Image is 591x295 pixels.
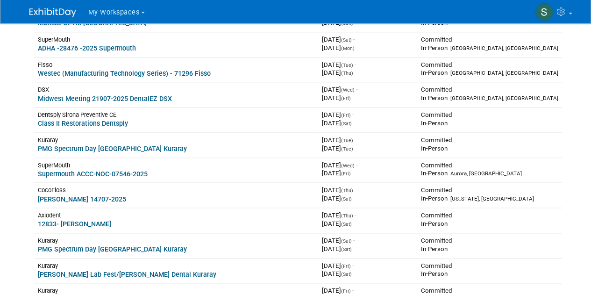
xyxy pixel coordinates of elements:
span: (Fri) [341,171,351,177]
div: Committed [420,161,558,170]
span: [GEOGRAPHIC_DATA], [GEOGRAPHIC_DATA] [450,70,558,76]
div: Fisso [38,61,315,69]
span: (Sat) [341,271,352,277]
div: Kuraray [38,237,315,245]
td: [DATE] [318,32,417,57]
td: [DATE] [318,82,417,108]
div: Committed [420,61,558,69]
div: In-Person [420,119,558,128]
td: [DATE] [318,57,417,82]
span: (Fri) [341,288,351,294]
div: [DATE] [322,144,413,153]
span: Aurora, [GEOGRAPHIC_DATA] [450,170,521,177]
div: SuperMouth [38,36,315,43]
span: (Tue) [341,137,353,144]
div: In-Person [420,245,558,253]
span: (Thu) [341,213,353,219]
span: (Wed) [341,163,355,169]
span: (Tue) [341,62,353,68]
span: - [355,61,356,68]
div: Committed [420,186,558,194]
div: Dentsply Sirona Preventive CE [38,111,315,119]
td: [DATE] [318,132,417,158]
span: (Thu) [341,70,353,76]
a: Supermouth ACCC-NOC-07546-2025 [38,170,148,178]
span: - [356,162,358,169]
span: (Tue) [341,146,353,152]
div: In-Person [420,94,558,102]
span: (Fri) [341,112,351,118]
span: - [352,287,354,294]
td: [DATE] [318,108,417,133]
td: [DATE] [318,158,417,183]
span: [GEOGRAPHIC_DATA], [GEOGRAPHIC_DATA] [450,45,558,51]
a: Class II Restorations Dentsply [38,120,128,127]
div: Kuraray [38,262,315,270]
div: [DATE] [322,44,413,52]
span: - [356,86,358,93]
div: Committed [420,287,558,295]
a: [PERSON_NAME] 14707-2025 [38,195,126,203]
div: Committed [420,237,558,245]
span: - [353,237,355,244]
span: - [352,262,354,269]
div: In-Person [420,169,558,178]
a: PMG Spectrum Day [GEOGRAPHIC_DATA] Kuraray [38,245,187,253]
div: [DATE] [322,270,413,278]
div: [DATE] [322,69,413,77]
span: [GEOGRAPHIC_DATA], [GEOGRAPHIC_DATA] [450,95,558,101]
div: SuperMouth [38,161,315,169]
span: (Wed) [341,87,355,93]
div: CocoFloss [38,186,315,194]
span: (Thu) [341,187,353,194]
div: [DATE] [322,245,413,253]
div: Committed [420,136,558,144]
div: Committed [420,262,558,270]
div: [DATE] [322,169,413,178]
div: In-Person [420,194,558,203]
td: [DATE] [318,233,417,258]
span: (Fri) [341,95,351,101]
span: - [355,187,356,194]
div: In-Person [420,144,558,153]
span: - [352,111,354,118]
div: In-Person [420,220,558,228]
a: Westec (Manufacturing Technology Series) - 71296 Fisso [38,70,211,77]
td: [DATE] [318,183,417,208]
span: (Sat) [341,121,352,127]
div: In-Person [420,44,558,52]
span: - [353,36,355,43]
a: ADHA -28476 -2025 Supermouth [38,44,136,52]
a: PMG Spectrum Day [GEOGRAPHIC_DATA] Kuraray [38,145,187,152]
span: - [355,212,356,219]
span: (Mon) [341,45,355,51]
span: (Fri) [341,263,351,269]
a: 12833- [PERSON_NAME] [38,220,111,228]
div: Committed [420,86,558,94]
div: [DATE] [322,220,413,228]
span: (Sat) [341,221,352,227]
span: - [355,137,356,144]
img: Sam Murphy [535,3,553,21]
div: Kuraray [38,136,315,144]
span: (Sat) [341,238,352,244]
div: Committed [420,211,558,220]
td: [DATE] [318,208,417,233]
a: [PERSON_NAME] Lab Fest/[PERSON_NAME] Dental Kuraray [38,271,216,278]
span: (Sat) [341,196,352,202]
div: DSX [38,86,315,94]
span: (Sat) [341,246,352,252]
a: Midwest Meeting 21907-2025 DentalEZ DSX [38,95,172,102]
td: [DATE] [318,258,417,283]
div: [DATE] [322,194,413,203]
span: My Workspaces [88,8,140,16]
span: (Sat) [341,37,352,43]
div: In-Person [420,69,558,77]
div: Kuraray [38,287,315,295]
span: (Sun) [341,20,353,26]
img: ExhibitDay [29,8,76,17]
div: Committed [420,111,558,119]
div: Committed [420,36,558,44]
span: [US_STATE], [GEOGRAPHIC_DATA] [450,195,534,202]
div: In-Person [420,270,558,278]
